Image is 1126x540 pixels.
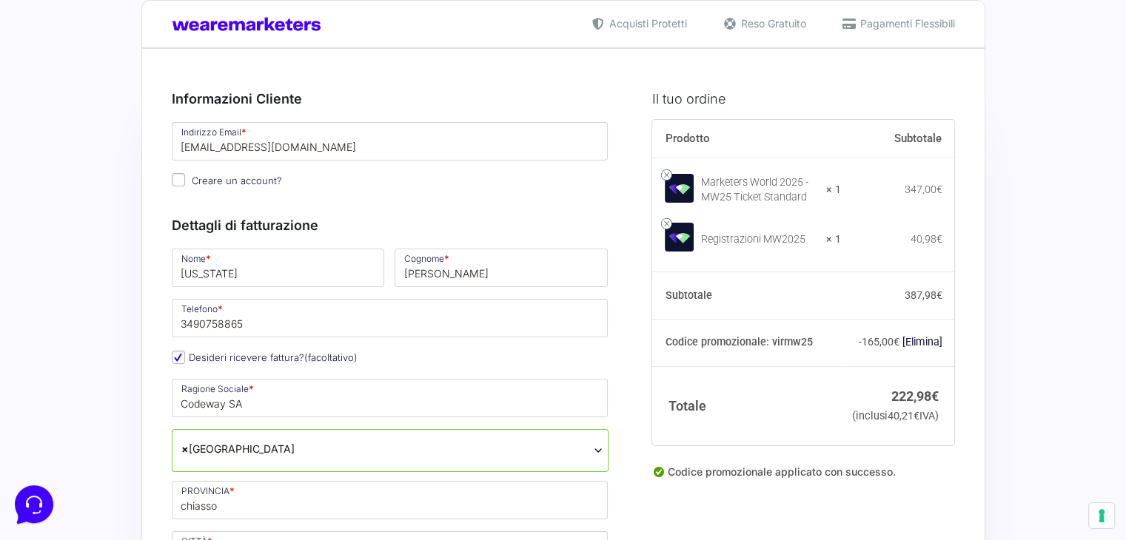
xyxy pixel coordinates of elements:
[12,404,103,438] button: Home
[228,425,249,438] p: Aiuto
[936,289,942,301] span: €
[395,249,608,287] input: Cognome *
[665,174,694,203] img: Marketers World 2025 - MW25 Ticket Standard
[904,183,942,195] bdi: 347,00
[606,16,687,31] span: Acquisti Protetti
[841,120,955,158] th: Subtotale
[841,320,955,367] td: -
[172,173,185,186] input: Creare un account?
[71,83,101,112] img: dark
[47,83,77,112] img: dark
[891,388,939,404] bdi: 222,98
[172,481,609,519] input: PROVINCIA *
[861,336,899,348] span: 165,00
[652,366,841,445] th: Totale
[96,133,218,145] span: Inizia una conversazione
[652,89,954,109] h3: Il tuo ordine
[1089,503,1114,528] button: Le tue preferenze relative al consenso per le tecnologie di tracciamento
[172,379,609,417] input: Ragione Sociale *
[24,83,53,112] img: dark
[665,223,694,252] img: Registrazioni MW2025
[902,336,942,348] a: Rimuovi il codice promozionale virmw25
[737,16,806,31] span: Reso Gratuito
[652,272,841,320] th: Subtotale
[652,320,841,367] th: Codice promozionale: virmw25
[826,183,841,198] strong: × 1
[172,249,385,287] input: Nome *
[826,232,841,247] strong: × 1
[33,215,242,230] input: Cerca un articolo...
[931,388,939,404] span: €
[904,289,942,301] bdi: 387,98
[936,233,942,245] span: €
[24,124,272,154] button: Inizia una conversazione
[852,410,939,422] small: (inclusi IVA)
[652,120,841,158] th: Prodotto
[44,425,70,438] p: Home
[910,233,942,245] bdi: 40,98
[914,410,919,422] span: €
[193,404,284,438] button: Aiuto
[181,441,599,456] span: Svizzera
[172,89,609,109] h3: Informazioni Cliente
[857,16,955,31] span: Pagamenti Flessibili
[103,404,194,438] button: Messaggi
[701,232,817,247] div: Registrazioni MW2025
[304,351,358,363] span: (facoltativo)
[172,122,609,161] input: Indirizzo Email *
[888,410,919,422] span: 40,21
[172,299,609,337] input: Telefono *
[192,175,282,186] span: Creare un account?
[128,425,168,438] p: Messaggi
[172,351,185,364] input: Desideri ricevere fattura?(facoltativo)
[893,336,899,348] span: €
[24,59,126,71] span: Le tue conversazioni
[936,183,942,195] span: €
[172,351,358,363] label: Desideri ricevere fattura?
[12,482,56,527] iframe: Customerly Messenger Launcher
[12,12,249,36] h2: Ciao da Marketers 👋
[181,441,189,456] span: ×
[24,183,115,195] span: Trova una risposta
[701,175,817,205] div: Marketers World 2025 - MW25 Ticket Standard
[172,429,609,472] span: Svizzera
[158,183,272,195] a: Apri Centro Assistenza
[172,215,609,235] h3: Dettagli di fatturazione
[652,464,954,492] div: Codice promozionale applicato con successo.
